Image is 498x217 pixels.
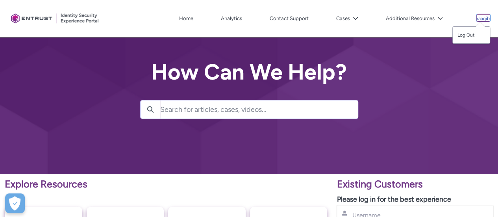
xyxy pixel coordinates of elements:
[160,100,358,119] input: Search for articles, cases, videos...
[477,16,490,22] p: raaqib
[5,177,327,192] p: Explore Resources
[5,193,25,213] div: Cookie Preferences
[337,194,493,205] p: Please log in for the best experience
[334,13,360,24] button: Cases
[457,32,475,39] span: Log Out
[384,13,445,24] button: Additional Resources
[140,60,358,84] h2: How Can We Help?
[141,100,160,119] button: Search
[337,177,493,192] p: Existing Customers
[268,13,311,24] a: Contact Support
[219,13,244,24] a: Analytics, opens in new tab
[177,13,195,24] a: Home
[476,14,490,22] button: User Profile raaqib
[5,193,25,213] button: Open Preferences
